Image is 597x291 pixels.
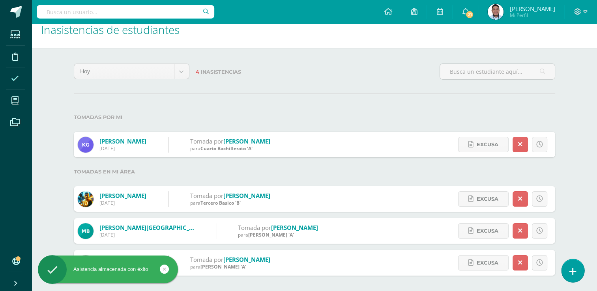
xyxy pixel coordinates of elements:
img: eb884a420e897f644919cc52c2d2fad5.png [78,223,94,239]
a: Hoy [74,64,189,79]
a: [PERSON_NAME] [99,137,146,145]
span: Inasistencias de estudiantes [41,22,180,37]
span: [PERSON_NAME] [509,5,555,13]
div: para [190,200,270,206]
a: [PERSON_NAME] [223,192,270,200]
img: 42740c37ab7bb64aa52b6773347b712f.png [78,137,94,153]
a: [PERSON_NAME] [223,137,270,145]
span: 4 [196,69,199,75]
span: Excusa [477,224,498,238]
span: 21 [465,10,474,19]
span: Excusa [477,137,498,152]
span: Tomada por [190,137,223,145]
input: Busca un estudiante aquí... [440,64,555,79]
div: [DATE] [99,231,194,238]
img: 954f5202a8b4f36ca2598096a166b09a.png [78,191,94,207]
div: [DATE] [99,200,146,206]
a: [PERSON_NAME] [223,256,270,263]
span: Tomada por [238,224,271,231]
span: Tercero Basico 'B' [200,200,241,206]
input: Busca un usuario... [37,5,214,19]
a: [PERSON_NAME][GEOGRAPHIC_DATA] [99,224,207,231]
span: Cuarto Bachillerato 'A' [200,145,253,152]
a: Excusa [458,137,509,152]
div: [DATE] [99,145,146,152]
a: Excusa [458,191,509,207]
div: para [190,145,270,152]
span: Tomada por [190,256,223,263]
span: [PERSON_NAME] 'A' [248,231,294,238]
div: para [190,263,270,270]
label: Tomadas por mi [74,109,555,125]
div: para [238,231,318,238]
span: Hoy [80,64,168,79]
span: Mi Perfil [509,12,555,19]
span: Excusa [477,256,498,270]
img: a7dfeec7b5bf23483b59c7e9ad43f23e.png [78,255,94,271]
a: [PERSON_NAME] [271,224,318,231]
a: Excusa [458,255,509,270]
img: fb9320b3a1c1aec69a1a791d2da3566a.png [488,4,503,20]
span: Tomada por [190,192,223,200]
label: Tomadas en mi área [74,164,555,180]
span: Excusa [477,192,498,206]
span: Inasistencias [201,69,241,75]
a: Excusa [458,223,509,239]
span: [PERSON_NAME] 'A' [200,263,246,270]
div: Asistencia almacenada con éxito [38,266,178,273]
a: [PERSON_NAME] [99,192,146,200]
